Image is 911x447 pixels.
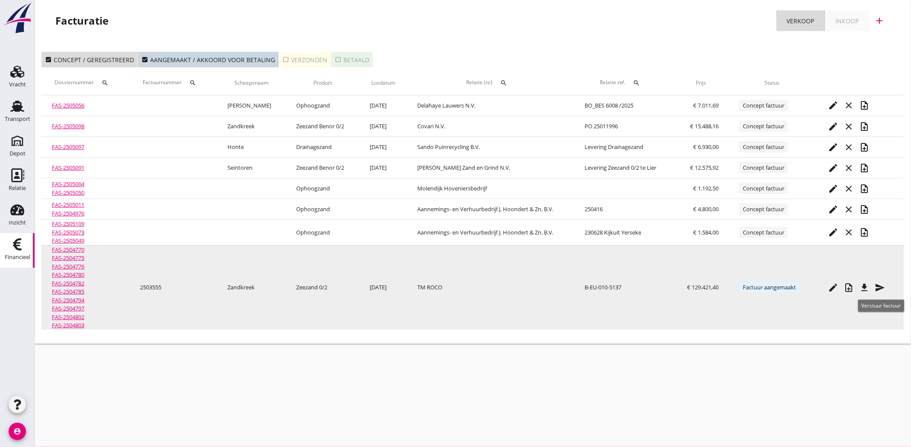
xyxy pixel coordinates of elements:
[875,16,885,26] i: add
[575,245,673,330] td: B-EU-010-5137
[407,71,574,95] th: Relatie (nr)
[359,71,407,95] th: Losdatum
[575,71,673,95] th: Relatie ref.
[407,116,574,137] td: Covari N.V.
[282,56,289,63] i: check_box_outline_blank
[9,220,26,225] div: Inzicht
[286,178,360,199] td: Ophoogzand
[52,101,84,109] a: FAS-2505056
[407,245,574,330] td: TM ROCO
[130,71,217,95] th: Factuurnummer
[45,55,134,64] div: Concept / geregistreerd
[860,142,870,152] i: note_add
[45,56,52,63] i: check_box
[777,10,825,31] a: Verkoop
[9,82,26,87] div: Vracht
[52,288,84,295] a: FAS-2504785
[2,2,33,34] img: logo-small.a267ee39.svg
[52,263,84,270] a: FAS-2504776
[52,143,84,151] a: FAS-2505097
[739,183,788,194] span: Concept factuur
[844,227,854,238] i: close
[575,158,673,178] td: Levering Zeezand 0/2 te Lier
[52,313,84,321] a: FAS-2504802
[407,199,574,220] td: Aannemings- en Verhuurbedrijf J. Hoondert & Zn. B.V.
[359,245,407,330] td: [DATE]
[52,271,84,279] a: FAS-2504780
[5,254,30,260] div: Financieel
[141,56,148,63] i: check_box
[787,16,815,25] div: Verkoop
[52,304,84,312] a: FAS-2504797
[52,296,84,304] a: FAS-2504794
[825,10,869,31] a: Inkoop
[844,163,854,173] i: close
[359,95,407,116] td: [DATE]
[575,116,673,137] td: PO 25011996
[286,95,360,116] td: Ophoogzand
[407,137,574,158] td: Sando Puinrecycling B.V.
[52,279,84,287] a: FAS-2504782
[286,116,360,137] td: Zeezand Benor 0/2
[52,254,84,262] a: FAS-2504775
[42,71,130,95] th: Dossiernummer
[52,201,84,209] a: FAS-2505011
[52,220,84,228] a: FAS-2505109
[407,178,574,199] td: Molendijk Hoveniersbedrijf
[673,137,729,158] td: € 6.930,00
[575,199,673,220] td: 250416
[844,184,854,194] i: close
[860,121,870,132] i: note_add
[52,237,84,244] a: FAS-2505049
[828,184,839,194] i: edit
[331,52,373,67] button: Betaald
[141,55,275,64] div: Aangemaakt / akkoord voor betaling
[407,220,574,246] td: Aannemings- en Verhuurbedrijf J. Hoondert & Zn. B.V.
[282,55,327,64] div: Verzonden
[501,79,508,86] i: search
[633,79,640,86] i: search
[407,158,574,178] td: [PERSON_NAME] Zand en Grind N.V.
[279,52,331,67] button: Verzonden
[860,204,870,215] i: note_add
[739,227,788,238] span: Concept factuur
[217,158,286,178] td: Seintoren
[52,189,84,197] a: FAS-2505050
[739,282,799,293] span: Factuur aangemaakt
[860,227,870,238] i: note_add
[359,158,407,178] td: [DATE]
[217,137,286,158] td: Honte
[844,282,854,293] i: note_add
[52,246,84,254] a: FAS-2504770
[729,71,815,95] th: Status
[860,282,870,293] i: file_download
[673,220,729,246] td: € 1.584,00
[828,227,839,238] i: edit
[9,423,26,440] i: account_circle
[828,121,839,132] i: edit
[575,220,673,246] td: 230628 Kijkuit Yerseke
[673,71,729,95] th: Prijs
[5,116,30,122] div: Transport
[828,163,839,173] i: edit
[52,164,84,171] a: FAS-2505091
[55,14,109,28] div: Facturatie
[9,185,26,191] div: Relatie
[836,16,859,25] div: Inkoop
[335,55,369,64] div: Betaald
[739,120,788,132] span: Concept factuur
[860,100,870,111] i: note_add
[673,199,729,220] td: € 4.800,00
[828,282,839,293] i: edit
[286,220,360,246] td: Ophoogzand
[828,142,839,152] i: edit
[828,204,839,215] i: edit
[739,100,788,111] span: Concept factuur
[286,199,360,220] td: Ophoogzand
[286,71,360,95] th: Product
[862,302,901,309] span: Verstuur factuur
[739,141,788,152] span: Concept factuur
[217,95,286,116] td: [PERSON_NAME]
[844,121,854,132] i: close
[52,228,84,236] a: FAS-2505073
